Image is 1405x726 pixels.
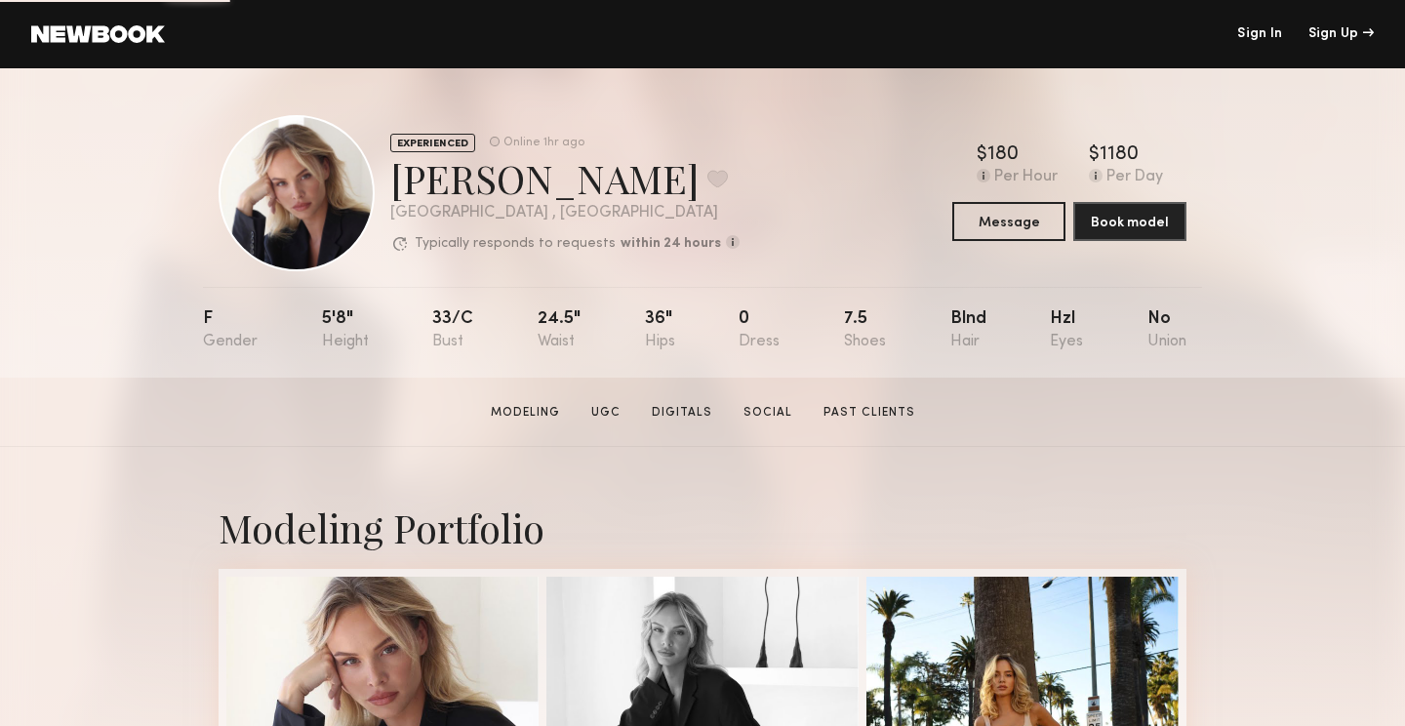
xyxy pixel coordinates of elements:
div: Per Day [1106,169,1163,186]
div: 5'8" [322,310,369,350]
div: Hzl [1050,310,1083,350]
div: F [203,310,258,350]
div: Online 1hr ago [503,137,584,149]
a: UGC [583,404,628,422]
a: Social [736,404,800,422]
div: Per Hour [994,169,1058,186]
button: Message [952,202,1065,241]
div: 7.5 [844,310,886,350]
div: 33/c [432,310,473,350]
div: 180 [987,145,1019,165]
div: Blnd [950,310,986,350]
a: Modeling [483,404,568,422]
div: 24.5" [538,310,581,350]
a: Sign In [1237,27,1282,41]
div: Modeling Portfolio [219,502,1186,553]
div: No [1147,310,1186,350]
a: Past Clients [816,404,923,422]
div: $ [1089,145,1100,165]
div: EXPERIENCED [390,134,475,152]
p: Typically responds to requests [415,237,616,251]
div: $ [977,145,987,165]
div: [PERSON_NAME] [390,152,740,204]
div: 0 [739,310,780,350]
button: Book model [1073,202,1186,241]
a: Digitals [644,404,720,422]
div: [GEOGRAPHIC_DATA] , [GEOGRAPHIC_DATA] [390,205,740,222]
div: 36" [645,310,675,350]
b: within 24 hours [621,237,721,251]
div: 1180 [1100,145,1139,165]
div: Sign Up [1308,27,1374,41]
